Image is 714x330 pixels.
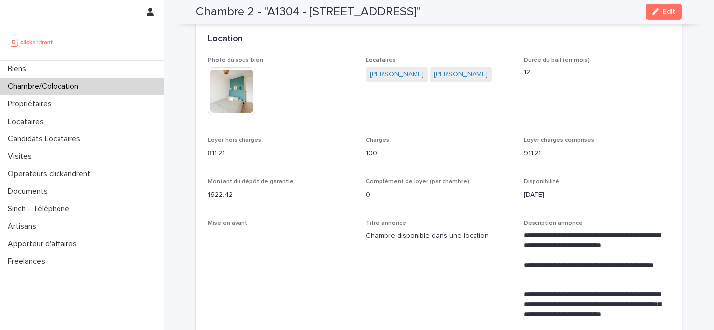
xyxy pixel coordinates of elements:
p: Candidats Locataires [4,134,88,144]
p: Freelances [4,257,53,266]
span: Durée du bail (en mois) [524,57,590,63]
span: Edit [663,8,675,15]
img: UCB0brd3T0yccxBKYDjQ [8,32,56,52]
p: Artisans [4,222,44,231]
span: Photo du sous-bien [208,57,263,63]
span: Mise en avant [208,220,247,226]
p: Biens [4,65,34,74]
span: Complément de loyer (par chambre) [366,179,469,185]
span: Charges [366,137,389,143]
p: 0 [366,190,512,200]
p: 1622.42 [208,190,354,200]
span: Loyer hors charges [208,137,261,143]
p: Visites [4,152,40,161]
span: Disponibilité [524,179,559,185]
span: Loyer charges comprises [524,137,594,143]
span: Locataires [366,57,396,63]
p: Chambre/Colocation [4,82,86,91]
p: Locataires [4,117,52,127]
h2: Chambre 2 - "A1304 - [STREET_ADDRESS]" [196,5,420,19]
span: Titre annonce [366,220,406,226]
a: [PERSON_NAME] [370,69,424,80]
span: Description annonce [524,220,583,226]
span: Montant du dépôt de garantie [208,179,294,185]
h2: Location [208,34,243,45]
p: Apporteur d'affaires [4,239,85,249]
p: Operateurs clickandrent [4,169,98,179]
p: [DATE] [524,190,670,200]
p: 811.21 [208,148,354,159]
p: 12 [524,67,670,78]
button: Edit [646,4,682,20]
p: 100 [366,148,512,159]
p: 911.21 [524,148,670,159]
p: Chambre disponible dans une location [366,231,512,241]
p: Documents [4,187,56,196]
p: - [208,231,354,241]
a: [PERSON_NAME] [434,69,488,80]
p: Propriétaires [4,99,59,109]
p: Sinch - Téléphone [4,204,77,214]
